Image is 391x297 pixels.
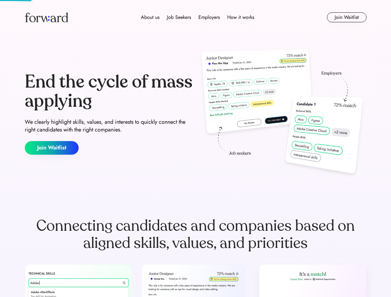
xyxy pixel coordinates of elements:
div: How it works [227,14,254,21]
div: About us [141,14,159,21]
img: Forward logo [25,12,68,22]
div: Job Seekers [167,14,191,21]
button: Join Waitlist [25,141,79,155]
button: Join Waitlist [327,12,367,22]
div: We clearly highlight skills, values, and interests to quickly connect the right candidates with t... [25,118,193,134]
div: Employers [198,14,220,21]
div: End the cycle of mass applying [25,72,193,110]
img: hero-image.png [198,47,367,180]
div: Connecting candidates and companies based on aligned skills, values, and priorities [25,217,367,252]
